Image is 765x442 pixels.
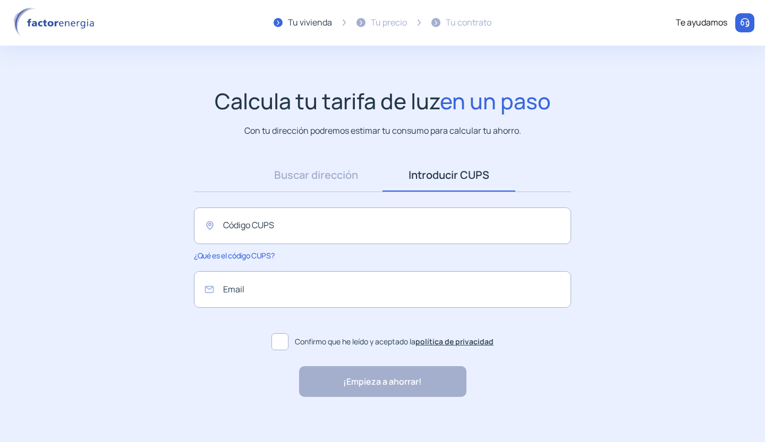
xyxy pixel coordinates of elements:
div: Tu precio [371,16,407,30]
h1: Calcula tu tarifa de luz [215,88,551,114]
img: logo factor [11,7,101,38]
span: en un paso [440,86,551,116]
div: Tu vivienda [288,16,332,30]
a: Buscar dirección [250,159,382,192]
p: Con tu dirección podremos estimar tu consumo para calcular tu ahorro. [244,124,521,137]
div: Te ayudamos [676,16,727,30]
img: llamar [739,18,750,28]
span: ¿Qué es el código CUPS? [194,250,274,261]
a: Introducir CUPS [382,159,515,192]
span: Confirmo que he leído y aceptado la [295,336,494,348]
a: política de privacidad [415,336,494,346]
div: Tu contrato [446,16,491,30]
